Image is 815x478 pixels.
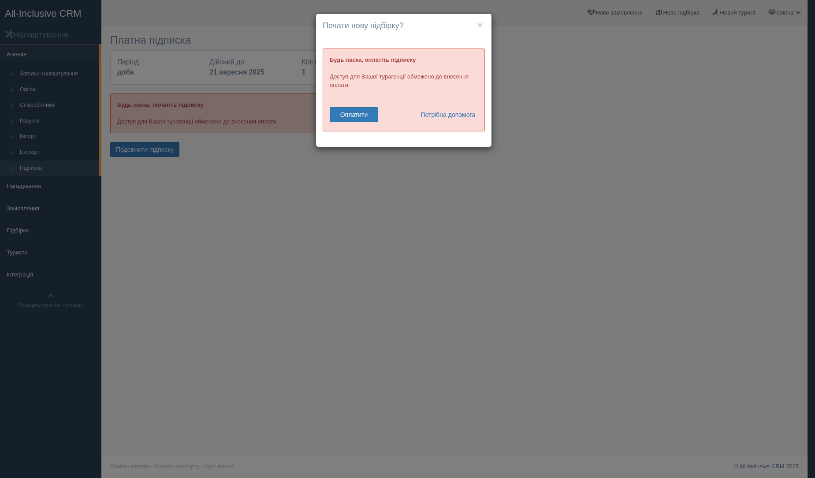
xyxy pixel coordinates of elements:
[330,56,416,63] b: Будь ласка, оплатіть підписку
[323,20,485,32] h4: Почати нову підбірку?
[323,49,485,131] div: Доступ для Вашої турагенції обмежено до внесення оплати
[477,20,483,30] button: ×
[330,107,378,122] a: Оплатити
[415,107,476,122] a: Потрібна допомога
